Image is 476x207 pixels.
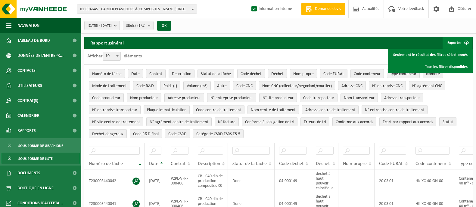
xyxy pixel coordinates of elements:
[137,24,145,28] count: (1/1)
[341,93,378,102] button: Nom transporteurNom transporteur: Activate to sort
[311,169,338,192] td: déchet à haut pouvoir calorifique
[166,169,193,192] td: P2PL-VFR-000406
[300,117,329,126] button: Erreurs de triErreurs de tri: Activate to sort
[146,69,166,78] button: ContratContrat: Activate to sort
[17,108,39,123] span: Calendrier
[207,93,256,102] button: N° entreprise producteurN° entreprise producteur: Activate to sort
[384,96,420,100] span: Adresse transporteur
[126,21,145,30] span: Site(s)
[183,81,211,90] button: Volume (m³)Volume (m³): Activate to sort
[259,93,297,102] button: N° site producteurN° site producteur : Activate to sort
[149,72,162,76] span: Contrat
[415,161,446,166] span: Code conteneur
[168,132,187,136] span: Code CSRD
[130,129,162,138] button: Code R&D finalCode R&amp;D final: Activate to sort
[237,69,265,78] button: Code déchetCode déchet: Activate to sort
[302,105,359,114] button: Adresse centre de traitementAdresse centre de traitement: Activate to sort
[87,54,142,59] label: Afficher éléments
[193,129,244,138] button: Catégorie CSRD ESRS E5-5Catégorie CSRD ESRS E5-5: Activate to sort
[304,120,326,124] span: Erreurs de tri
[89,161,123,166] span: Numéro de tâche
[320,69,347,78] button: Code EURALCode EURAL: Activate to sort
[236,84,253,88] span: Code CNC
[130,96,158,100] span: Nom producteur
[89,69,125,78] button: Numéro de tâcheNuméro de tâche: Activate to remove sorting
[131,72,140,76] span: Date
[228,169,275,192] td: Done
[127,93,161,102] button: Nom producteurNom producteur: Activate to sort
[18,153,53,164] span: Sous forme de liste
[17,48,64,63] span: Données de l'entrepr...
[411,169,454,192] td: HK-XC-40-GN-00
[2,153,80,164] a: Sous forme de liste
[84,169,145,192] td: T230003440042
[168,96,201,100] span: Adresse producteur
[241,72,262,76] span: Code déchet
[17,166,40,181] span: Documents
[369,81,406,90] button: N° entreprise CNCN° entreprise CNC: Activate to sort
[77,5,197,14] button: 01-094645 - CARLIER PLASTIQUES & COMPOSITES - 62470 [STREET_ADDRESS]
[196,108,241,112] span: Code centre de traitement
[218,120,235,124] span: N° facture
[164,93,204,102] button: Adresse producteurAdresse producteur: Activate to sort
[17,78,42,93] span: Utilisateurs
[18,140,63,151] span: Sous forme de graphique
[147,108,186,112] span: Plaque immatriculation
[354,72,381,76] span: Code conteneur
[426,72,440,76] span: Nombre
[160,81,180,90] button: Poids (t)Poids (t): Activate to sort
[92,84,127,88] span: Mode de traitement
[443,120,453,124] span: Statut
[313,6,342,12] span: Demande devis
[89,129,127,138] button: Déchet dangereux : Activate to sort
[171,161,185,166] span: Contrat
[390,72,416,76] span: Type conteneur
[365,108,424,112] span: N° entreprise centre de traitement
[301,3,345,15] a: Demande devis
[163,84,177,88] span: Poids (t)
[341,84,362,88] span: Adresse CNC
[201,72,231,76] span: Statut de la tâche
[89,105,141,114] button: N° entreprise transporteurN° entreprise transporteur: Activate to sort
[362,105,428,114] button: N° entreprise centre de traitementN° entreprise centre de traitement: Activate to sort
[89,93,124,102] button: Code producteurCode producteur: Activate to sort
[133,132,159,136] span: Code R&D final
[150,120,208,124] span: N° agrément centre de traitement
[338,81,366,90] button: Adresse CNCAdresse CNC: Activate to sort
[279,161,303,166] span: Code déchet
[336,120,373,124] span: Conforme aux accords
[300,93,338,102] button: Code transporteurCode transporteur: Activate to sort
[443,37,472,49] button: Exporter
[149,161,158,166] span: Date
[389,49,472,61] a: Seulement le résultat des filtres sélectionnés
[92,132,123,136] span: Déchet dangereux
[217,84,227,88] span: Autre
[193,169,228,192] td: CB - C40 dib de production composites X3
[128,69,143,78] button: DateDate: Activate to sort
[89,81,130,90] button: Mode de traitementMode de traitement: Activate to sort
[146,117,212,126] button: N° agrément centre de traitementN° agrément centre de traitement: Activate to sort
[214,81,230,90] button: AutreAutre: Activate to sort
[80,5,189,14] span: 01-094645 - CARLIER PLASTIQUES & COMPOSITES - 62470 [STREET_ADDRESS]
[387,69,420,78] button: Type conteneurType conteneur: Activate to sort
[262,84,332,88] span: Nom CNC (collecteur/négociant/courtier)
[323,72,344,76] span: Code EURAL
[88,21,112,30] span: [DATE] - [DATE]
[293,72,314,76] span: Nom propre
[271,72,284,76] span: Déchet
[193,105,244,114] button: Code centre de traitementCode centre de traitement: Activate to sort
[290,69,317,78] button: Nom propreNom propre: Activate to sort
[103,52,120,60] span: 10
[247,105,299,114] button: Nom centre de traitementNom centre de traitement: Activate to sort
[103,52,121,61] span: 10
[439,117,456,126] button: StatutStatut: Activate to sort
[169,69,194,78] button: DescriptionDescription: Activate to sort
[84,21,120,30] button: [DATE] - [DATE]
[123,21,154,30] button: Site(s)(1/1)
[263,96,294,100] span: N° site producteur
[92,108,137,112] span: N° entreprise transporteur
[268,69,287,78] button: DéchetDéchet: Activate to sort
[242,117,297,126] button: Conforme à l’obligation de tri : Activate to sort
[133,81,157,90] button: Code R&DCode R&amp;D: Activate to sort
[198,69,234,78] button: Statut de la tâcheStatut de la tâche: Activate to sort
